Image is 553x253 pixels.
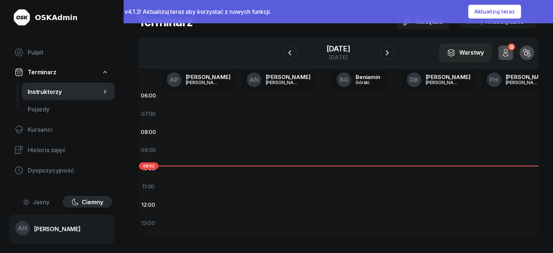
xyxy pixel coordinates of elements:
div: 06:00 [138,86,159,104]
span: Dyspozycyjność [28,167,109,174]
div: 10:00 [138,159,159,177]
div: OSKAdmin [35,12,77,23]
a: Historia zajęć [9,141,115,159]
div: [PERSON_NAME] [34,226,81,232]
div: [PERSON_NAME] [186,74,231,80]
div: [PERSON_NAME] [266,74,310,80]
a: AN[PERSON_NAME][PERSON_NAME] [241,70,316,89]
div: Górski [356,80,380,85]
a: Instruktorzy [22,83,115,100]
span: Pulpit [28,49,109,56]
a: AP[PERSON_NAME][PERSON_NAME] [161,70,236,89]
div: 0 [508,43,515,50]
span: AP [170,77,179,83]
div: [PERSON_NAME] [506,80,541,85]
span: Historia zajęć [28,147,109,154]
div: 08:00 [138,123,159,141]
div: 07:00 [138,104,159,123]
div: [PERSON_NAME] [426,80,461,85]
span: Jasny [33,199,49,206]
a: Pojazdy [22,100,115,118]
div: 11:00 [138,177,159,195]
button: Aktualizuj teraz [468,5,521,19]
div: 13:00 [138,214,159,232]
span: AN [249,77,259,83]
span: Dostępna jest nowa wersja v4.1.2! Aktualizuj teraz aby korzystać z nowych funkcji. [51,8,271,15]
span: Kursanci [28,126,109,133]
span: Pojazdy [28,106,109,113]
span: DB [410,77,418,83]
button: 0 [498,46,513,60]
div: Warstwy [447,48,484,57]
h1: Terminarz [138,15,193,28]
a: BGBeniaminGórski [331,70,386,89]
img: logo-light@2x.png [13,9,31,26]
a: Pulpit [9,44,115,61]
div: [PERSON_NAME] [266,80,301,85]
span: AN [18,225,27,232]
div: 14:00 [138,232,159,250]
div: [PERSON_NAME] [186,80,221,85]
span: Terminarz [28,69,56,76]
div: [DATE] [326,55,350,60]
span: 09:52 [139,162,159,170]
span: FH [490,77,498,83]
div: 12:00 [138,195,159,214]
a: Dyspozycyjność [9,162,115,179]
a: DB[PERSON_NAME][PERSON_NAME] [401,70,476,89]
button: Jasny [11,196,61,208]
div: [DATE] [326,45,350,52]
div: Beniamin [356,74,380,80]
span: Instruktorzy [28,88,101,95]
div: [PERSON_NAME] [506,74,550,80]
div: 09:00 [138,141,159,159]
a: Kursanci [9,121,115,138]
span: BG [340,77,348,83]
button: Ciemny [63,196,113,208]
a: Terminarz [9,64,115,80]
div: [PERSON_NAME] [426,74,470,80]
button: Warstwy [439,43,492,62]
span: Ciemny [82,199,103,206]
